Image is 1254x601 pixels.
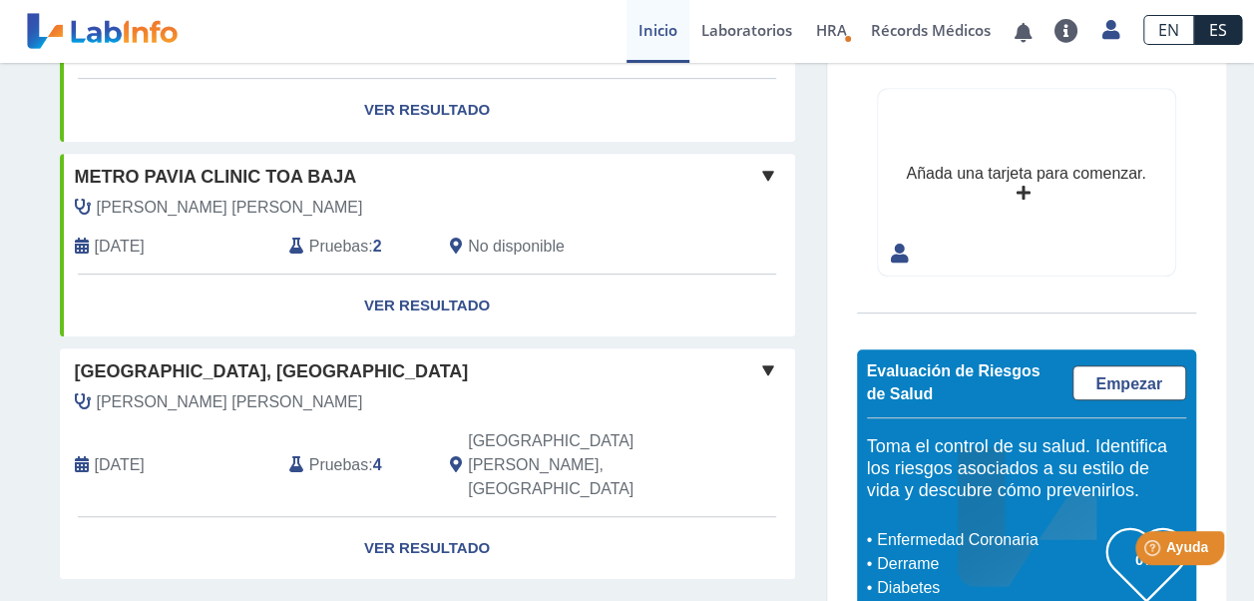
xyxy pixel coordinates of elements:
[60,79,795,142] a: Ver Resultado
[373,238,382,255] b: 2
[309,235,368,259] span: Pruebas
[274,429,435,501] div: :
[75,164,357,191] span: Metro Pavia Clinic Toa Baja
[95,235,145,259] span: 2023-11-17
[309,453,368,477] span: Pruebas
[872,575,1106,599] li: Diabetes
[468,235,565,259] span: No disponible
[60,517,795,580] a: Ver Resultado
[97,390,363,414] span: Diaz Moran, Damaris
[1194,15,1242,45] a: ES
[60,275,795,337] a: Ver Resultado
[468,429,688,501] span: San Juan, PR
[95,453,145,477] span: 2025-08-25
[867,436,1186,501] h5: Toma el control de su salud. Identifica los riesgos asociados a su estilo de vida y descubre cómo...
[1072,364,1186,399] a: Empezar
[75,358,469,385] span: [GEOGRAPHIC_DATA], [GEOGRAPHIC_DATA]
[816,20,847,40] span: HRA
[1076,523,1232,579] iframe: Help widget launcher
[906,162,1145,186] div: Añada una tarjeta para comenzar.
[1143,15,1194,45] a: EN
[872,528,1106,552] li: Enfermedad Coronaria
[373,456,382,473] b: 4
[97,196,363,220] span: Pereira Marrero, Alexis
[867,361,1041,402] span: Evaluación de Riesgos de Salud
[274,235,435,259] div: :
[872,552,1106,576] li: Derrame
[1095,374,1162,391] span: Empezar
